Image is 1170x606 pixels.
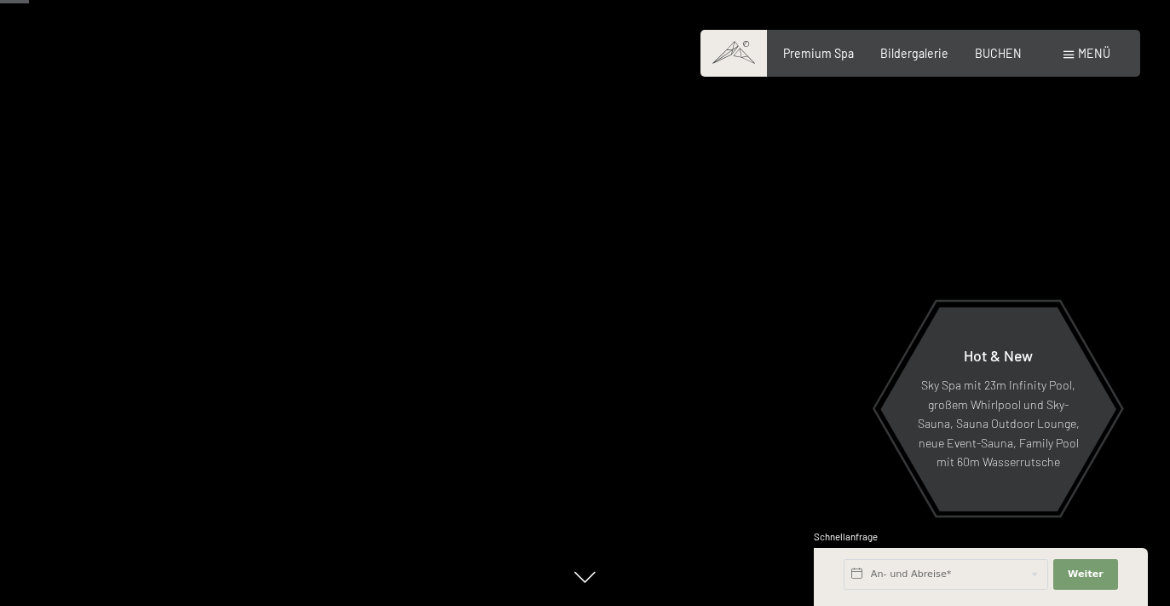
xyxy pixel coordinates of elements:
[964,346,1033,365] span: Hot & New
[975,46,1022,61] a: BUCHEN
[1078,46,1110,61] span: Menü
[879,306,1117,512] a: Hot & New Sky Spa mit 23m Infinity Pool, großem Whirlpool und Sky-Sauna, Sauna Outdoor Lounge, ne...
[880,46,948,61] a: Bildergalerie
[917,376,1080,472] p: Sky Spa mit 23m Infinity Pool, großem Whirlpool und Sky-Sauna, Sauna Outdoor Lounge, neue Event-S...
[1068,568,1104,581] span: Weiter
[1053,559,1118,590] button: Weiter
[783,46,854,61] a: Premium Spa
[814,531,878,542] span: Schnellanfrage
